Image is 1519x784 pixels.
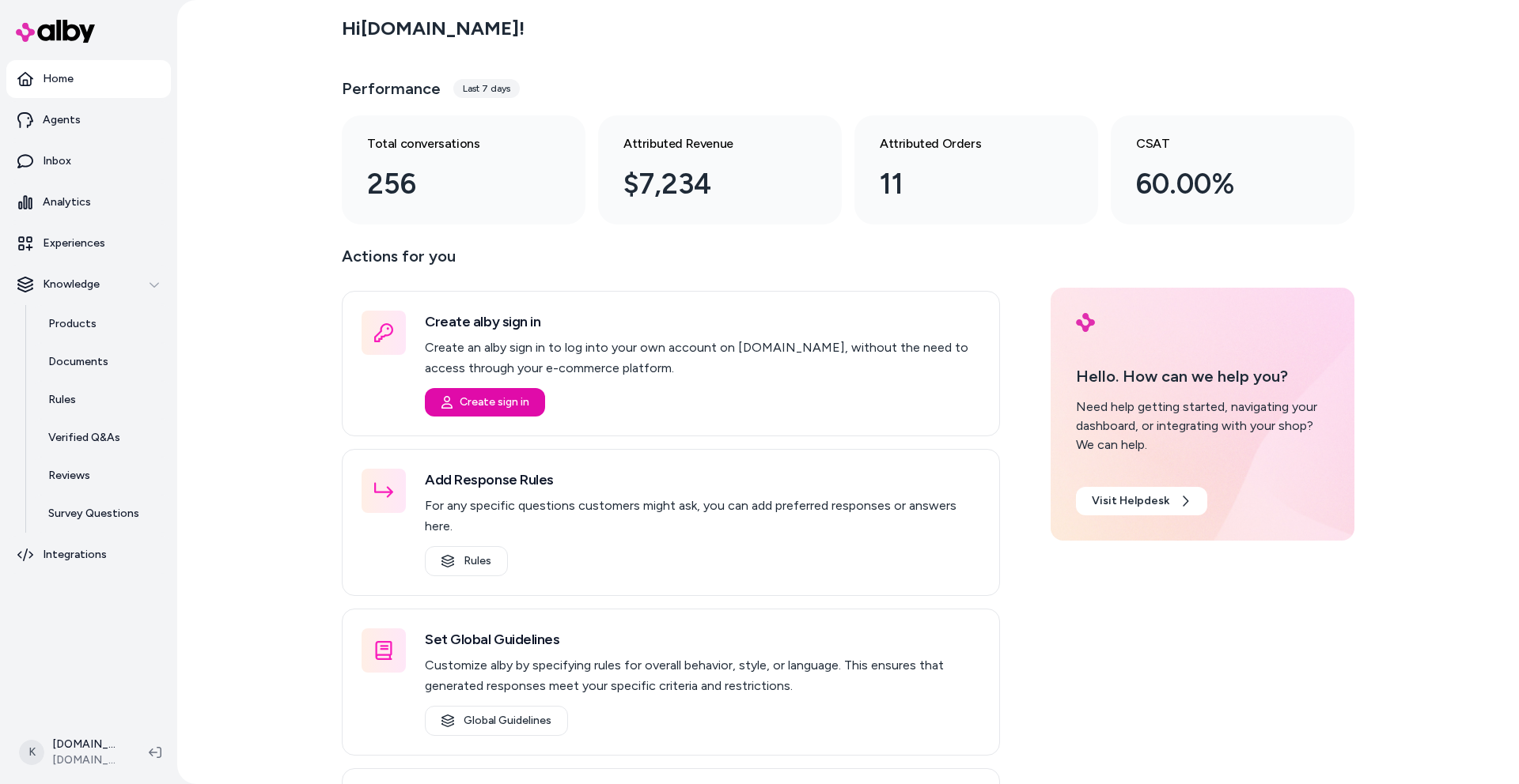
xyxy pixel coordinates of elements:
[43,236,105,251] p: Experiences
[16,20,95,43] img: alby Logo
[43,71,74,87] p: Home
[425,546,508,576] a: Rules
[43,112,81,128] p: Agents
[19,740,44,765] span: K
[32,419,171,457] a: Verified Q&As
[623,134,791,153] h3: Attributed Revenue
[1136,163,1304,205] div: 60.00%
[342,77,441,100] h3: Performance
[48,316,97,332] p: Products
[342,115,585,224] a: Total conversations 256
[52,737,123,752] p: [DOMAIN_NAME] Shopify
[367,163,535,205] div: 256
[6,60,171,98] a: Home
[880,134,1047,153] h3: Attributed Orders
[43,277,100,292] p: Knowledge
[425,706,568,736] a: Global Guidelines
[598,115,842,224] a: Attributed Revenue $7,234
[48,506,139,522] p: Survey Questions
[6,101,171,139] a: Agents
[367,134,535,153] h3: Total conversations
[6,536,171,574] a: Integrations
[1076,398,1329,454] div: Need help getting started, navigating your dashboard, or integrating with your shop? We can help.
[425,311,980,333] h3: Create alby sign in
[6,183,171,221] a: Analytics
[43,194,91,210] p: Analytics
[623,163,791,205] div: $7,234
[32,305,171,343] a: Products
[425,469,980,491] h3: Add Response Rules
[425,388,545,416] button: Create sign in
[342,17,525,40] h2: Hi [DOMAIN_NAME] !
[1111,115,1354,224] a: CSAT 60.00%
[425,628,980,650] h3: Set Global Guidelines
[425,655,980,696] p: Customize alby by specifying rules for overall behavior, style, or language. This ensures that ge...
[32,343,171,381] a: Documents
[453,79,520,98] div: Last 7 days
[1076,487,1207,515] a: Visit Helpdesk
[425,337,980,379] p: Create an alby sign in to log into your own account on [DOMAIN_NAME], without the need to access ...
[32,457,171,495] a: Reviews
[6,224,171,262] a: Experiences
[48,392,76,408] p: Rules
[43,547,107,563] p: Integrations
[6,142,171,180] a: Inbox
[854,115,1098,224] a: Attributed Orders 11
[880,163,1047,205] div: 11
[9,727,136,778] button: K[DOMAIN_NAME] Shopify[DOMAIN_NAME]
[1076,313,1095,332] img: alby Logo
[48,468,90,484] p: Reviews
[1136,134,1304,153] h3: CSAT
[48,430,120,446] p: Verified Q&As
[32,381,171,419] a: Rules
[52,752,123,768] span: [DOMAIN_NAME]
[32,495,171,533] a: Survey Questions
[1076,364,1329,388] p: Hello. How can we help you?
[342,243,1000,281] p: Actions for you
[6,266,171,303] button: Knowledge
[43,153,71,169] p: Inbox
[48,354,108,370] p: Documents
[425,496,980,537] p: For any specific questions customers might ask, you can add preferred responses or answers here.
